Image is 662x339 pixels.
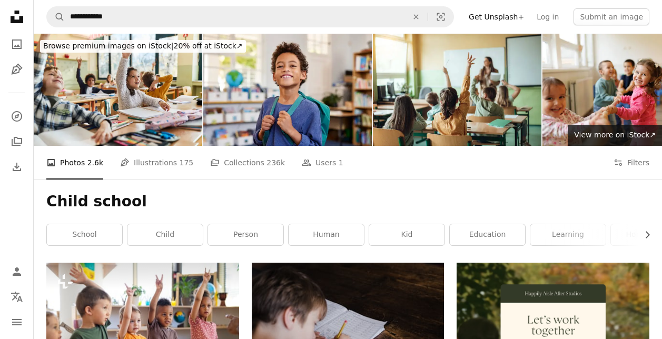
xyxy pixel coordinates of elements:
a: Get Unsplash+ [462,8,530,25]
h1: Child school [46,192,649,211]
button: Menu [6,312,27,333]
a: education [450,224,525,245]
form: Find visuals sitewide [46,6,454,27]
a: A group of small nursery school children sitting on floor indoors in classroom, raising hands. [46,325,239,334]
a: Explore [6,106,27,127]
a: kid [369,224,444,245]
a: learning [530,224,606,245]
a: Download History [6,156,27,177]
span: 1 [339,157,343,168]
a: Illustrations [6,59,27,80]
span: 175 [180,157,194,168]
a: human [289,224,364,245]
button: Submit an image [574,8,649,25]
a: person [208,224,283,245]
button: Visual search [428,7,453,27]
a: Collections [6,131,27,152]
a: Users 1 [302,146,343,180]
span: 236k [266,157,285,168]
span: Browse premium images on iStock | [43,42,173,50]
button: Search Unsplash [47,7,65,27]
a: Collections 236k [210,146,285,180]
a: View more on iStock↗ [568,125,662,146]
button: Filters [614,146,649,180]
button: scroll list to the right [638,224,649,245]
a: Illustrations 175 [120,146,193,180]
span: 20% off at iStock ↗ [43,42,243,50]
img: Students raising hands while teacher asking them questions in classroom [373,34,541,146]
a: child [127,224,203,245]
a: Log in [530,8,565,25]
img: Happy schoolgirl and her friends raising hands on a class. [34,34,202,146]
a: Log in / Sign up [6,261,27,282]
button: Clear [404,7,428,27]
span: View more on iStock ↗ [574,131,656,139]
a: school [47,224,122,245]
img: Proud multiethnic schoolboy smiling at elementary school [203,34,372,146]
a: Photos [6,34,27,55]
a: Browse premium images on iStock|20% off at iStock↗ [34,34,252,59]
button: Language [6,286,27,307]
